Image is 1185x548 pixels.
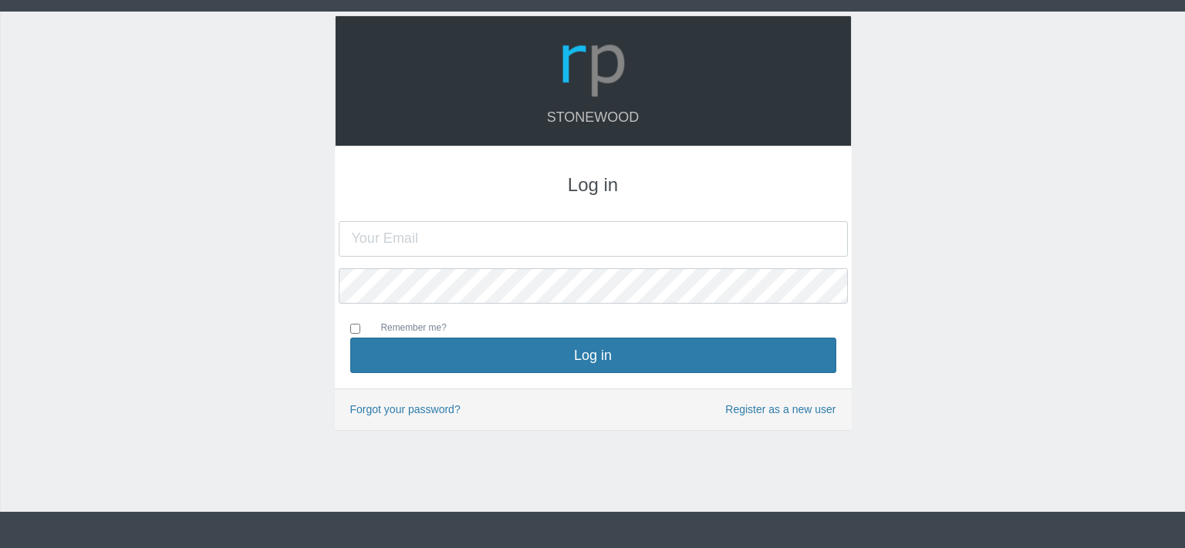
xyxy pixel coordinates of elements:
h4: Stonewood [351,110,836,126]
button: Log in [350,338,836,373]
a: Register as a new user [725,401,836,419]
a: Forgot your password? [350,403,461,415]
img: Logo [556,28,630,102]
label: Remember me? [366,321,447,338]
h3: Log in [350,175,836,195]
input: Your Email [339,221,848,257]
input: Remember me? [350,324,360,334]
